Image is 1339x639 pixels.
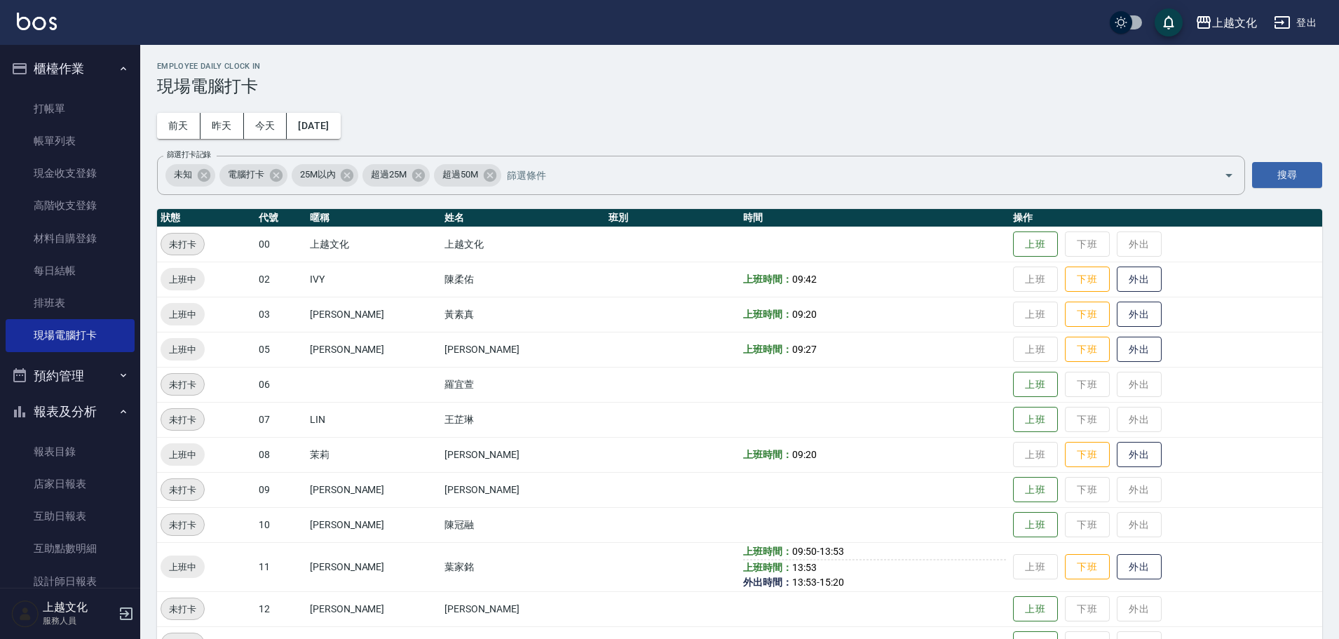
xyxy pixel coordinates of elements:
[441,367,605,402] td: 羅宜萱
[743,274,792,285] b: 上班時間：
[161,412,204,427] span: 未打卡
[306,332,441,367] td: [PERSON_NAME]
[43,600,114,614] h5: 上越文化
[165,168,200,182] span: 未知
[161,377,204,392] span: 未打卡
[306,591,441,626] td: [PERSON_NAME]
[11,600,39,628] img: Person
[1065,554,1110,580] button: 下班
[792,344,817,355] span: 09:27
[6,565,135,598] a: 設計師日報表
[820,546,844,557] span: 13:53
[743,577,792,588] b: 外出時間：
[792,274,817,285] span: 09:42
[1013,231,1058,257] button: 上班
[244,113,287,139] button: 今天
[441,262,605,297] td: 陳柔佑
[1117,302,1162,328] button: 外出
[1117,267,1162,292] button: 外出
[255,402,306,437] td: 07
[17,13,57,30] img: Logo
[6,358,135,394] button: 預約管理
[6,157,135,189] a: 現金收支登錄
[255,367,306,402] td: 06
[792,546,817,557] span: 09:50
[1252,162,1322,188] button: 搜尋
[1268,10,1322,36] button: 登出
[157,209,255,227] th: 狀態
[6,500,135,532] a: 互助日報表
[306,472,441,507] td: [PERSON_NAME]
[161,342,205,357] span: 上班中
[1013,596,1058,622] button: 上班
[605,209,740,227] th: 班別
[441,472,605,507] td: [PERSON_NAME]
[6,394,135,430] button: 報表及分析
[1065,337,1110,363] button: 下班
[1218,164,1240,187] button: Open
[255,542,306,591] td: 11
[441,209,605,227] th: 姓名
[6,436,135,468] a: 報表目錄
[743,546,792,557] b: 上班時間：
[165,164,215,187] div: 未知
[6,468,135,500] a: 店家日報表
[255,591,306,626] td: 12
[161,307,205,322] span: 上班中
[306,402,441,437] td: LIN
[743,309,792,320] b: 上班時間：
[441,591,605,626] td: [PERSON_NAME]
[306,507,441,542] td: [PERSON_NAME]
[161,483,204,497] span: 未打卡
[1013,372,1058,398] button: 上班
[157,62,1322,71] h2: Employee Daily Clock In
[287,113,340,139] button: [DATE]
[306,262,441,297] td: IVY
[441,332,605,367] td: [PERSON_NAME]
[219,164,287,187] div: 電腦打卡
[255,332,306,367] td: 05
[434,164,501,187] div: 超過50M
[743,344,792,355] b: 上班時間：
[362,168,415,182] span: 超過25M
[255,472,306,507] td: 09
[255,262,306,297] td: 02
[306,209,441,227] th: 暱稱
[1013,512,1058,538] button: 上班
[792,309,817,320] span: 09:20
[6,125,135,157] a: 帳單列表
[255,437,306,472] td: 08
[6,319,135,351] a: 現場電腦打卡
[1013,477,1058,503] button: 上班
[43,614,114,627] p: 服務人員
[255,507,306,542] td: 10
[1013,407,1058,433] button: 上班
[434,168,487,182] span: 超過50M
[161,237,204,252] span: 未打卡
[161,560,205,574] span: 上班中
[743,562,792,573] b: 上班時間：
[740,542,1010,591] td: - -
[157,76,1322,96] h3: 現場電腦打卡
[1117,554,1162,580] button: 外出
[1212,14,1257,32] div: 上越文化
[740,209,1010,227] th: 時間
[1117,337,1162,363] button: 外出
[743,449,792,460] b: 上班時間：
[792,449,817,460] span: 09:20
[292,168,344,182] span: 25M以內
[306,297,441,332] td: [PERSON_NAME]
[792,562,817,573] span: 13:53
[1190,8,1263,37] button: 上越文化
[1065,267,1110,292] button: 下班
[200,113,244,139] button: 昨天
[167,149,211,160] label: 篩選打卡記錄
[441,542,605,591] td: 葉家銘
[255,297,306,332] td: 03
[441,507,605,542] td: 陳冠融
[441,297,605,332] td: 黃素真
[820,577,844,588] span: 15:20
[441,437,605,472] td: [PERSON_NAME]
[157,113,200,139] button: 前天
[6,255,135,287] a: 每日結帳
